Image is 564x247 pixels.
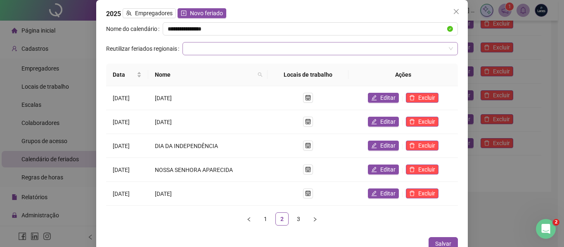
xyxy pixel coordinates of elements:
span: left [246,217,251,222]
span: Editar [380,165,396,174]
span: NOSSA SENHORA APARECIDA [155,167,233,173]
button: right [308,212,322,226]
span: [DATE] [155,95,172,101]
span: shop [305,167,311,172]
div: [DATE] [113,189,142,198]
iframe: Intercom live chat [536,219,556,239]
span: search [258,72,263,77]
button: left [242,212,256,226]
span: Empregadores [135,9,173,18]
button: Excluir [406,117,438,127]
span: [DATE] [155,191,172,197]
span: plus-square [181,10,187,16]
span: shop [305,119,311,125]
li: 3 [292,212,305,226]
div: [DATE] [113,141,142,151]
button: Editar [368,93,399,103]
span: shop [305,191,311,196]
button: Empregadores [123,8,176,18]
span: delete [409,95,415,101]
span: delete [409,143,415,148]
span: search [256,68,264,81]
span: edit [371,119,377,125]
span: Novo feriado [190,9,223,18]
span: Excluir [418,141,435,150]
th: Data [106,64,148,86]
span: team [126,10,132,16]
span: shop [305,143,311,148]
span: edit [371,191,377,196]
span: Editar [380,141,396,150]
span: edit [371,143,377,148]
span: shop [305,95,311,101]
button: Excluir [406,188,438,198]
label: Reutilizar feriados regionais [106,42,182,55]
button: Editar [368,117,399,127]
div: [DATE] [113,94,142,103]
li: Página anterior [242,212,256,226]
label: Nome do calendário [106,22,163,35]
button: Editar [368,188,399,198]
li: Próxima página [308,212,322,226]
span: Excluir [418,165,435,174]
span: delete [409,167,415,172]
button: Excluir [406,93,438,103]
span: DIA DA INDEPENDÊNCIA [155,143,218,149]
a: 2 [276,213,288,225]
span: Excluir [418,189,435,198]
a: 3 [292,213,305,225]
span: Editar [380,93,396,102]
a: 1 [259,213,272,225]
button: Excluir [406,165,438,174]
div: [DATE] [113,165,142,174]
span: edit [371,95,377,101]
span: edit [371,167,377,172]
span: Editar [380,189,396,198]
div: Ações [355,70,451,79]
button: Editar [368,141,399,151]
span: Data [113,70,135,79]
div: 2025 [106,8,458,19]
span: Editar [380,117,396,126]
div: Locais de trabalho [274,70,342,79]
span: Nome [155,70,254,79]
button: Editar [368,165,399,174]
span: [DATE] [155,119,172,125]
span: close [453,8,460,15]
span: 2 [553,219,559,226]
span: Excluir [418,93,435,102]
button: Novo feriado [178,8,226,18]
button: Excluir [406,141,438,151]
span: right [313,217,318,222]
span: Excluir [418,117,435,126]
button: Close [450,5,463,18]
div: [DATE] [113,118,142,127]
span: delete [409,191,415,196]
li: 2 [275,212,289,226]
span: delete [409,119,415,125]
